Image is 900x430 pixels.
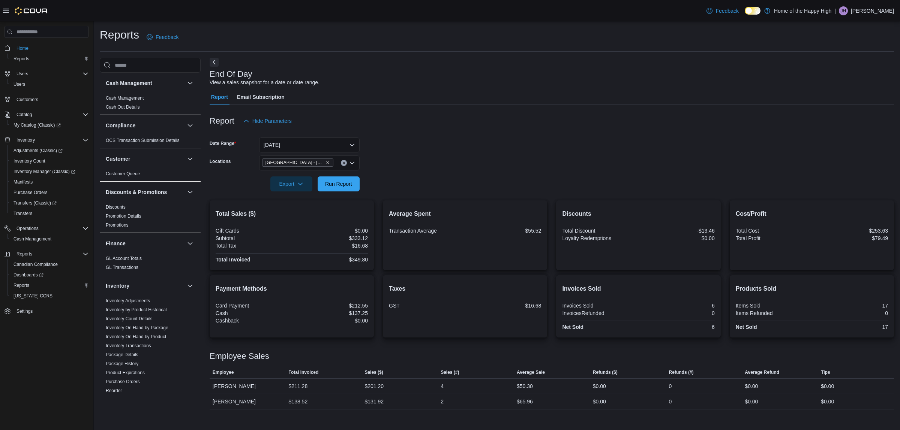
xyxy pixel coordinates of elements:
[441,369,459,375] span: Sales (#)
[13,95,88,104] span: Customers
[106,325,168,331] span: Inventory On Hand by Package
[106,298,150,303] a: Inventory Adjustments
[106,105,140,110] a: Cash Out Details
[237,90,285,105] span: Email Subscription
[106,188,184,196] button: Discounts & Promotions
[210,394,286,409] div: [PERSON_NAME]
[216,284,368,293] h2: Payment Methods
[325,160,330,165] button: Remove Edmonton - Clareview - Fire & Flower from selection in this group
[106,379,140,385] span: Purchase Orders
[466,228,541,234] div: $55.52
[1,135,91,145] button: Inventory
[593,369,618,375] span: Refunds ($)
[106,79,184,87] button: Cash Management
[10,54,88,63] span: Reports
[364,397,384,406] div: $131.92
[1,94,91,105] button: Customers
[562,303,637,309] div: Invoices Sold
[466,303,541,309] div: $16.68
[15,7,48,15] img: Cova
[240,113,295,128] button: Hide Parameters
[13,282,29,288] span: Reports
[106,352,138,357] a: Package Details
[106,282,129,290] h3: Inventory
[252,117,292,125] span: Hide Parameters
[10,121,88,130] span: My Catalog (Classic)
[389,303,463,309] div: GST
[745,397,758,406] div: $0.00
[106,79,152,87] h3: Cash Management
[441,382,444,391] div: 4
[106,204,126,210] span: Discounts
[715,7,738,15] span: Feedback
[389,284,541,293] h2: Taxes
[517,397,533,406] div: $65.96
[13,272,43,278] span: Dashboards
[7,145,91,156] a: Adjustments (Classic)
[10,167,78,176] a: Inventory Manager (Classic)
[13,148,63,154] span: Adjustments (Classic)
[669,397,672,406] div: 0
[562,284,714,293] h2: Invoices Sold
[10,80,88,89] span: Users
[13,293,52,299] span: [US_STATE] CCRS
[213,369,234,375] span: Employee
[562,235,637,241] div: Loyalty Redemptions
[100,27,139,42] h1: Reports
[640,235,715,241] div: $0.00
[7,166,91,177] a: Inventory Manager (Classic)
[10,209,35,218] a: Transfers
[100,296,201,407] div: Inventory
[13,306,88,316] span: Settings
[210,79,319,87] div: View a sales snapshot for a date or date range.
[813,310,888,316] div: 0
[745,369,779,375] span: Average Refund
[106,388,122,393] a: Reorder
[106,155,184,163] button: Customer
[10,270,46,279] a: Dashboards
[7,156,91,166] button: Inventory Count
[1,223,91,234] button: Operations
[10,234,54,243] a: Cash Management
[106,316,153,321] a: Inventory Count Details
[216,303,290,309] div: Card Payment
[10,281,88,290] span: Reports
[186,281,195,290] button: Inventory
[210,116,234,125] h3: Report
[7,120,91,130] a: My Catalog (Classic)
[7,208,91,219] button: Transfers
[10,178,36,187] a: Manifests
[16,112,32,118] span: Catalog
[106,334,166,339] a: Inventory On Hand by Product
[106,122,135,129] h3: Compliance
[210,58,219,67] button: Next
[262,158,333,167] span: Edmonton - Clareview - Fire & Flower
[7,280,91,291] button: Reports
[364,369,383,375] span: Sales ($)
[270,176,312,191] button: Export
[736,284,888,293] h2: Products Sold
[10,167,88,176] span: Inventory Manager (Classic)
[106,205,126,210] a: Discounts
[13,307,36,316] a: Settings
[106,343,151,348] a: Inventory Transactions
[13,136,38,145] button: Inventory
[16,308,33,314] span: Settings
[10,291,55,300] a: [US_STATE] CCRS
[106,265,138,270] a: GL Transactions
[16,225,39,231] span: Operations
[10,209,88,218] span: Transfers
[318,176,360,191] button: Run Report
[265,159,324,166] span: [GEOGRAPHIC_DATA] - [GEOGRAPHIC_DATA] - Fire & Flower
[106,137,180,143] span: OCS Transaction Submission Details
[10,121,64,130] a: My Catalog (Classic)
[106,307,167,313] span: Inventory by Product Historical
[259,137,360,152] button: [DATE]
[293,257,368,263] div: $349.80
[106,240,126,247] h3: Finance
[593,382,606,391] div: $0.00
